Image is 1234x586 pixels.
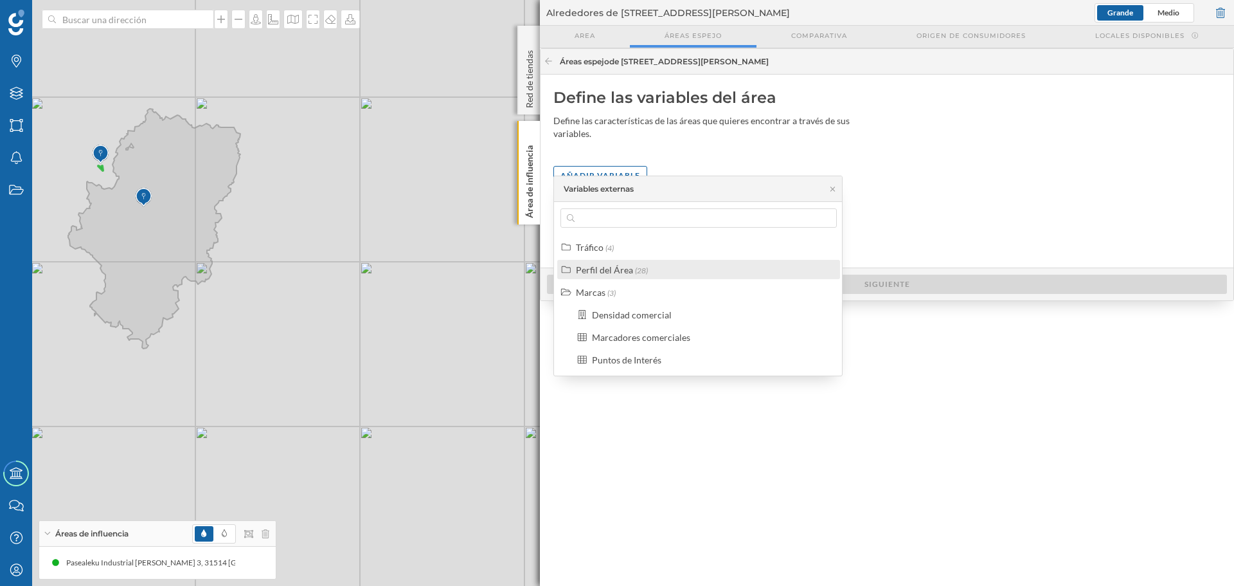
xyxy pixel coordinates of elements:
span: [STREET_ADDRESS][PERSON_NAME] [621,57,769,66]
img: Marker [136,185,152,210]
div: Perfil del Área [576,264,633,275]
span: Grande [1107,8,1133,17]
p: Añade al menos una variable para continuar [553,198,1221,208]
div: Variables externas [564,183,634,195]
span: (4) [605,243,614,253]
div: Marcadores comerciales [592,332,690,343]
span: Soporte [26,9,71,21]
span: Medio [1158,8,1179,17]
span: Alrededores de [STREET_ADDRESS][PERSON_NAME] [546,6,790,19]
div: Define las variables del área [553,87,1221,108]
span: Origen de consumidores [917,31,1026,41]
div: Tráfico [576,242,604,253]
span: Comparativa [791,31,847,41]
p: Área de influencia [523,140,536,218]
div: Marcas [576,287,605,298]
span: Area [575,31,595,41]
span: Áreas espejo [665,31,722,41]
span: Áreas espejo [560,56,769,68]
div: Define las características de las áreas que quieres encontrar a través de sus variables. [553,114,888,140]
div: Puntos de Interés [592,354,661,365]
span: Locales disponibles [1095,31,1185,41]
img: Geoblink Logo [8,10,24,35]
img: Marker [93,142,109,167]
span: de [609,57,619,66]
span: (28) [635,266,648,275]
div: Densidad comercial [592,309,672,320]
span: Áreas de influencia [55,528,129,540]
p: Red de tiendas [523,45,536,108]
span: (3) [607,288,616,298]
